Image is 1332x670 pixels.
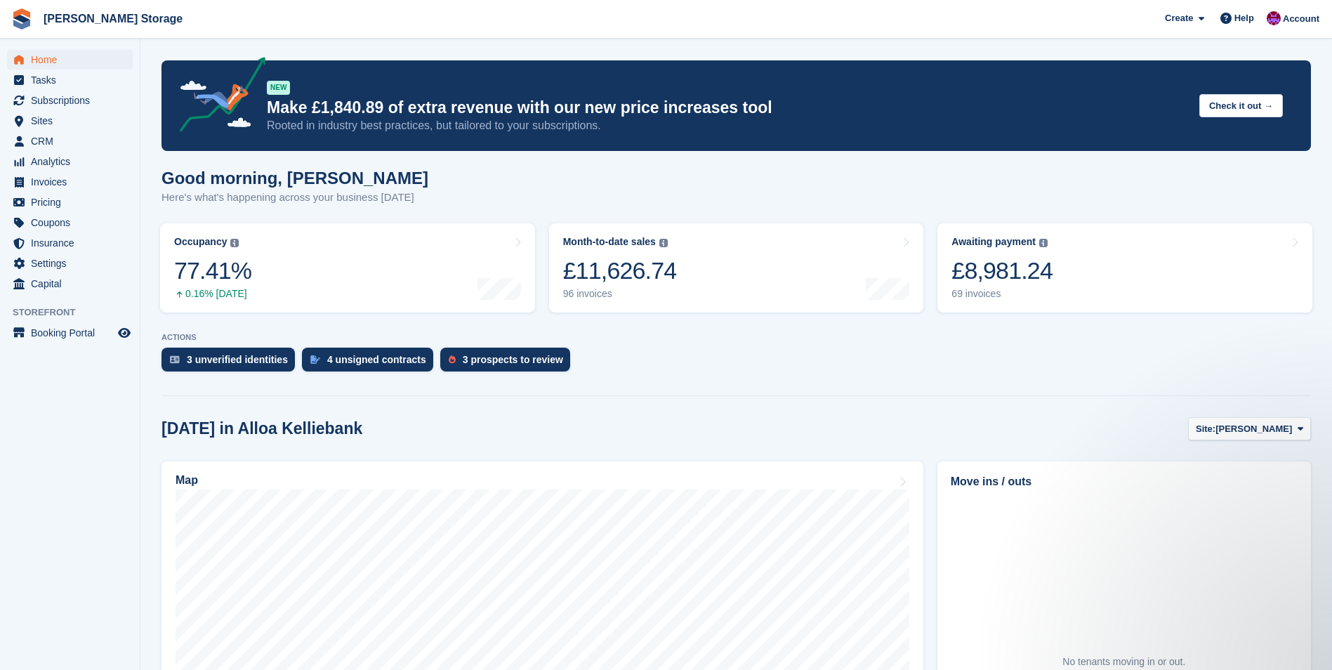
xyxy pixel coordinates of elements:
span: Site: [1196,422,1215,436]
a: menu [7,70,133,90]
div: 96 invoices [563,288,677,300]
span: Settings [31,254,115,273]
a: [PERSON_NAME] Storage [38,7,188,30]
a: menu [7,50,133,70]
img: prospect-51fa495bee0391a8d652442698ab0144808aea92771e9ea1ae160a38d050c398.svg [449,355,456,364]
p: Rooted in industry best practices, but tailored to your subscriptions. [267,118,1188,133]
h2: [DATE] in Alloa Kelliebank [161,419,362,438]
img: icon-info-grey-7440780725fd019a000dd9b08b2336e03edf1995a4989e88bcd33f0948082b44.svg [1039,239,1048,247]
a: menu [7,254,133,273]
a: menu [7,131,133,151]
div: Awaiting payment [951,236,1036,248]
span: Booking Portal [31,323,115,343]
a: menu [7,323,133,343]
div: £11,626.74 [563,256,677,285]
a: Awaiting payment £8,981.24 69 invoices [937,223,1312,313]
span: CRM [31,131,115,151]
a: menu [7,172,133,192]
a: 3 prospects to review [440,348,577,379]
button: Check it out → [1199,94,1283,117]
a: Month-to-date sales £11,626.74 96 invoices [549,223,924,313]
button: Site: [PERSON_NAME] [1188,417,1311,440]
a: menu [7,233,133,253]
p: Here's what's happening across your business [DATE] [161,190,428,206]
a: menu [7,274,133,294]
span: Account [1283,12,1319,26]
div: 69 invoices [951,288,1053,300]
span: Invoices [31,172,115,192]
div: £8,981.24 [951,256,1053,285]
div: Month-to-date sales [563,236,656,248]
span: Tasks [31,70,115,90]
a: 3 unverified identities [161,348,302,379]
a: menu [7,192,133,212]
h2: Map [176,474,198,487]
a: menu [7,91,133,110]
span: Capital [31,274,115,294]
span: Insurance [31,233,115,253]
img: icon-info-grey-7440780725fd019a000dd9b08b2336e03edf1995a4989e88bcd33f0948082b44.svg [659,239,668,247]
img: verify_identity-adf6edd0f0f0b5bbfe63781bf79b02c33cf7c696d77639b501bdc392416b5a36.svg [170,355,180,364]
div: No tenants moving in or out. [1062,655,1185,669]
span: Subscriptions [31,91,115,110]
span: Help [1234,11,1254,25]
div: 3 prospects to review [463,354,563,365]
span: Sites [31,111,115,131]
a: Preview store [116,324,133,341]
span: Storefront [13,306,140,320]
img: icon-info-grey-7440780725fd019a000dd9b08b2336e03edf1995a4989e88bcd33f0948082b44.svg [230,239,239,247]
a: menu [7,111,133,131]
div: 4 unsigned contracts [327,354,426,365]
div: NEW [267,81,290,95]
span: Analytics [31,152,115,171]
a: menu [7,152,133,171]
img: price-adjustments-announcement-icon-8257ccfd72463d97f412b2fc003d46551f7dbcb40ab6d574587a9cd5c0d94... [168,57,266,137]
img: contract_signature_icon-13c848040528278c33f63329250d36e43548de30e8caae1d1a13099fd9432cc5.svg [310,355,320,364]
a: 4 unsigned contracts [302,348,440,379]
div: 0.16% [DATE] [174,288,251,300]
h1: Good morning, [PERSON_NAME] [161,169,428,188]
h2: Move ins / outs [951,473,1298,490]
img: Audra Whitelaw [1267,11,1281,25]
p: ACTIONS [161,333,1311,342]
a: Occupancy 77.41% 0.16% [DATE] [160,223,535,313]
span: [PERSON_NAME] [1215,422,1292,436]
div: 3 unverified identities [187,354,288,365]
a: menu [7,213,133,232]
span: Create [1165,11,1193,25]
p: Make £1,840.89 of extra revenue with our new price increases tool [267,98,1188,118]
div: Occupancy [174,236,227,248]
span: Coupons [31,213,115,232]
div: 77.41% [174,256,251,285]
span: Pricing [31,192,115,212]
img: stora-icon-8386f47178a22dfd0bd8f6a31ec36ba5ce8667c1dd55bd0f319d3a0aa187defe.svg [11,8,32,29]
span: Home [31,50,115,70]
